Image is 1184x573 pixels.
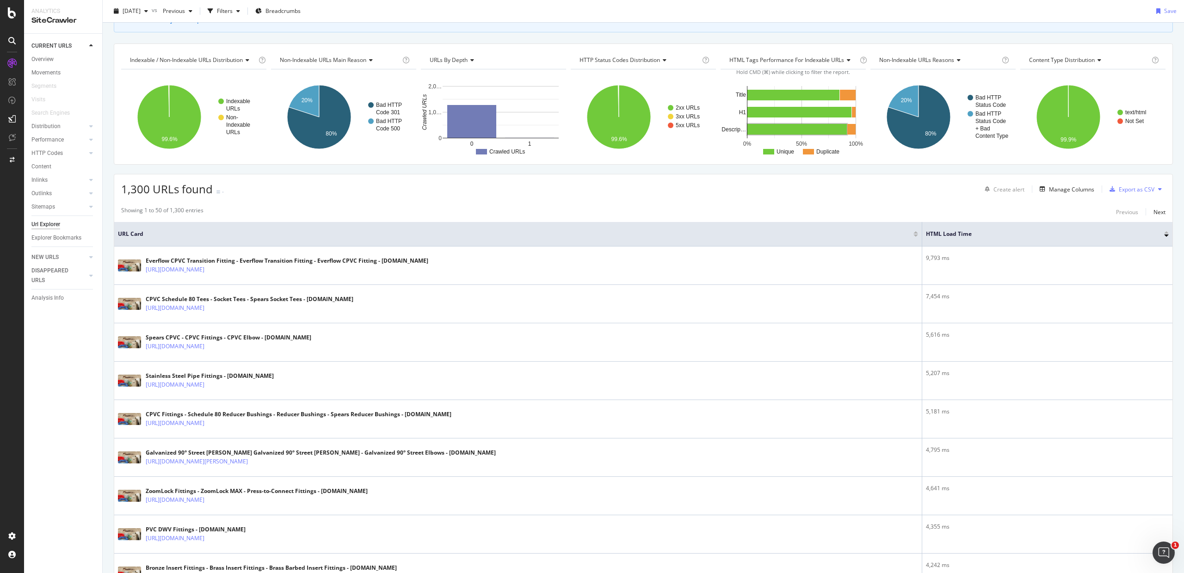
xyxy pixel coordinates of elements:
[121,77,266,157] svg: A chart.
[879,56,954,64] span: Non-Indexable URLs Reasons
[31,68,96,78] a: Movements
[993,185,1024,193] div: Create alert
[118,490,141,502] img: main image
[271,77,416,157] svg: A chart.
[31,148,63,158] div: HTTP Codes
[926,254,1169,262] div: 9,793 ms
[226,105,240,112] text: URLs
[31,162,96,172] a: Content
[975,94,1001,101] text: Bad HTTP
[736,68,850,75] span: Hold CMD (⌘) while clicking to filter the report.
[146,333,311,342] div: Spears CPVC - CPVC Fittings - CPVC Elbow - [DOMAIN_NAME]
[31,68,61,78] div: Movements
[376,125,400,132] text: Code 500
[31,95,55,105] a: Visits
[31,175,86,185] a: Inlinks
[146,265,204,274] a: [URL][DOMAIN_NAME]
[326,130,337,137] text: 80%
[1125,109,1146,116] text: text/html
[676,122,700,129] text: 5xx URLs
[849,141,863,147] text: 100%
[430,56,468,64] span: URLs by Depth
[926,561,1169,569] div: 4,242 ms
[31,253,86,262] a: NEW URLS
[146,525,246,534] div: PVC DWV Fittings - [DOMAIN_NAME]
[1029,56,1095,64] span: Content Type Distribution
[146,342,204,351] a: [URL][DOMAIN_NAME]
[470,141,474,147] text: 0
[796,141,807,147] text: 50%
[217,7,233,15] div: Filters
[31,55,54,64] div: Overview
[31,15,95,26] div: SiteCrawler
[130,56,243,64] span: Indexable / Non-Indexable URLs distribution
[926,230,1150,238] span: HTML Load Time
[226,122,250,128] text: Indexable
[926,407,1169,416] div: 5,181 ms
[216,191,220,193] img: Equal
[110,4,152,18] button: [DATE]
[31,189,86,198] a: Outlinks
[926,292,1169,301] div: 7,454 ms
[159,7,185,15] span: Previous
[252,4,304,18] button: Breadcrumbs
[31,95,45,105] div: Visits
[31,135,64,145] div: Performance
[975,125,990,132] text: + Bad
[118,375,141,387] img: main image
[146,449,496,457] div: Galvanized 90° Street [PERSON_NAME] Galvanized 90° Street [PERSON_NAME] - Galvanized 90° Street E...
[31,108,79,118] a: Search Engines
[146,303,204,313] a: [URL][DOMAIN_NAME]
[121,206,203,217] div: Showing 1 to 50 of 1,300 entries
[926,484,1169,493] div: 4,641 ms
[118,259,141,271] img: main image
[1020,77,1165,157] div: A chart.
[1153,4,1177,18] button: Save
[146,257,428,265] div: Everflow CPVC Transition Fitting - Everflow Transition Fitting - Everflow CPVC Fitting - [DOMAIN_...
[1027,53,1150,68] h4: Content Type Distribution
[926,523,1169,531] div: 4,355 ms
[31,293,96,303] a: Analysis Info
[1153,206,1165,217] button: Next
[1172,542,1179,549] span: 1
[901,97,912,104] text: 20%
[428,53,558,68] h4: URLs by Depth
[728,53,858,68] h4: HTML Tags Performance for Indexable URLs
[926,331,1169,339] div: 5,616 ms
[118,528,141,540] img: main image
[31,202,55,212] div: Sitemaps
[31,293,64,303] div: Analysis Info
[870,77,1016,157] svg: A chart.
[280,56,366,64] span: Non-Indexable URLs Main Reason
[981,182,1024,197] button: Create alert
[31,81,56,91] div: Segments
[31,135,86,145] a: Performance
[226,98,250,105] text: Indexable
[1049,185,1094,193] div: Manage Columns
[146,295,353,303] div: CPVC Schedule 80 Tees - Socket Tees - Spears Socket Tees - [DOMAIN_NAME]
[265,7,301,15] span: Breadcrumbs
[222,188,224,196] div: -
[528,141,531,147] text: 1
[1116,206,1138,217] button: Previous
[376,118,402,124] text: Bad HTTP
[146,410,451,419] div: CPVC Fittings - Schedule 80 Reducer Bushings - Reducer Bushings - Spears Reducer Bushings - [DOMA...
[31,253,59,262] div: NEW URLS
[146,534,204,543] a: [URL][DOMAIN_NAME]
[118,413,141,425] img: main image
[31,122,61,131] div: Distribution
[736,92,746,98] text: Title
[31,41,72,51] div: CURRENT URLS
[226,114,238,121] text: Non-
[421,94,428,130] text: Crawled URLs
[489,148,525,155] text: Crawled URLs
[226,129,240,136] text: URLs
[421,77,566,157] div: A chart.
[571,77,716,157] svg: A chart.
[204,4,244,18] button: Filters
[146,419,204,428] a: [URL][DOMAIN_NAME]
[611,136,627,142] text: 99.6%
[721,77,866,157] div: A chart.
